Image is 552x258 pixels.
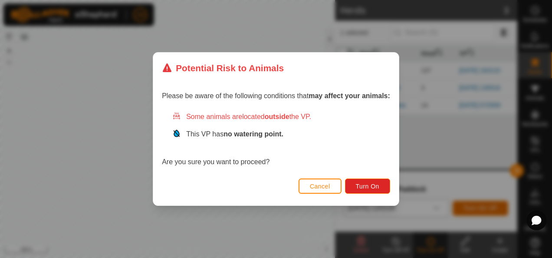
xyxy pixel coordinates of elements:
button: Cancel [299,179,342,194]
div: Potential Risk to Animals [162,61,284,75]
strong: outside [265,113,289,120]
span: located the VP. [242,113,311,120]
strong: may affect your animals: [309,92,390,99]
div: Some animals are [172,112,390,122]
span: Please be aware of the following conditions that [162,92,390,99]
span: Cancel [310,183,330,190]
button: Turn On [345,179,390,194]
span: Turn On [356,183,379,190]
strong: no watering point. [223,130,283,138]
span: This VP has [186,130,283,138]
div: Are you sure you want to proceed? [162,112,390,167]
